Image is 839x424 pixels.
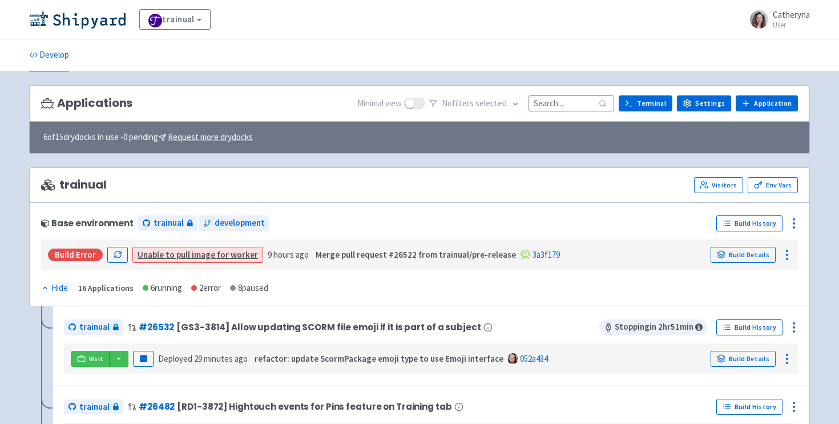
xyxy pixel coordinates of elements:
[139,9,211,30] a: trainual
[41,282,69,295] button: Hide
[199,215,269,231] a: development
[716,215,782,231] a: Build History
[773,9,810,20] span: Catheryna
[89,354,104,363] span: Visit
[619,95,672,111] a: Terminal
[139,401,175,413] a: #26482
[139,321,174,333] a: #26532
[41,218,134,228] div: Base environment
[138,249,258,260] a: Unable to pull image for worker
[29,39,69,71] a: Develop
[41,97,132,110] h3: Applications
[255,353,503,364] strong: refactor: update ScormPackage emoji type to use Emoji interface
[711,351,776,367] a: Build Details
[475,98,507,109] span: selected
[716,399,782,415] a: Build History
[43,131,253,144] span: 6 of 15 drydocks in use - 0 pending
[79,401,110,414] span: trainual
[79,321,110,334] span: trainual
[133,351,154,367] button: Pause
[64,399,123,415] a: trainual
[176,322,481,332] span: [GS3-3814] Allow updating SCORM file emoji if it is part of a subject
[230,282,268,295] div: 8 paused
[191,282,221,295] div: 2 error
[599,319,707,335] span: Stopping in 2 hr 51 min
[533,249,560,260] a: 3a3f179
[442,97,507,110] span: No filter s
[716,319,782,335] a: Build History
[64,319,123,335] a: trainual
[41,282,68,295] div: Hide
[158,353,248,364] span: Deployed
[29,10,126,29] img: Shipyard logo
[143,282,182,295] div: 6 running
[215,217,265,230] span: development
[711,247,776,263] a: Build Details
[773,21,810,29] small: User
[529,95,614,111] input: Search...
[194,353,248,364] time: 29 minutes ago
[71,351,110,367] a: Visit
[78,282,134,295] div: 16 Applications
[48,249,103,261] div: Build Error
[168,131,253,142] u: Request more drydocks
[177,402,451,411] span: [RD1-3872] Hightouch events for Pins feature on Training tab
[677,95,731,111] a: Settings
[154,217,184,230] span: trainual
[736,95,798,111] a: Application
[138,215,197,231] a: trainual
[41,178,107,191] span: trainual
[268,249,309,260] time: 9 hours ago
[357,97,402,110] span: Minimal view
[316,249,516,260] strong: Merge pull request #26522 from trainual/pre-release
[694,177,743,193] a: Visitors
[743,10,810,29] a: Catheryna User
[520,353,548,364] a: 052a434
[748,177,798,193] a: Env Vars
